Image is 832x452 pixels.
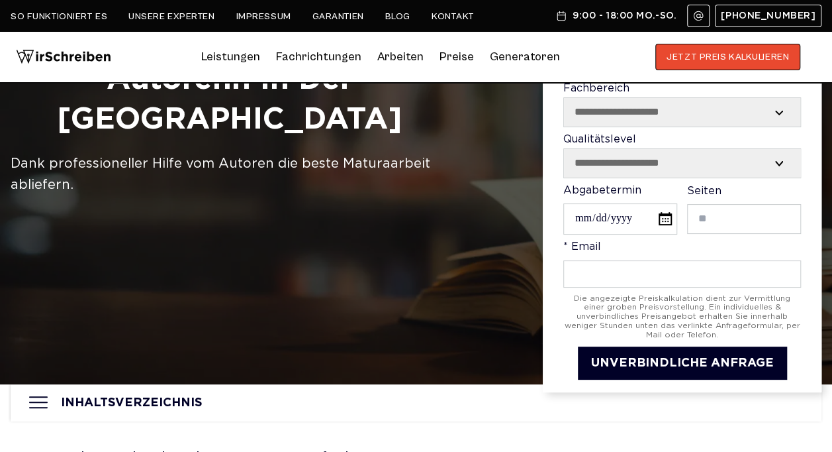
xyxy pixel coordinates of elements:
a: Impressum [236,11,291,22]
form: Contact form [563,7,801,380]
img: logo wirschreiben [16,44,111,70]
span: UNVERBINDLICHE ANFRAGE [591,358,774,368]
img: Email [693,11,704,21]
div: INHALTSVERZEICHNIS [61,396,203,410]
label: * Email [563,241,801,287]
a: Kontakt [432,11,475,22]
input: * Email [563,260,801,288]
a: Generatoren [490,46,560,68]
img: Schedule [555,11,567,21]
a: Leistungen [201,46,260,68]
a: Fachrichtungen [276,46,361,68]
label: Qualitätslevel [563,134,801,178]
div: Die angezeigte Preiskalkulation dient zur Vermittlung einer groben Preisvorstellung. Ein individu... [563,294,801,340]
span: Seiten [687,186,721,196]
a: Arbeiten [377,46,424,68]
a: Unsere Experten [128,11,214,22]
a: Garantien [312,11,364,22]
a: Blog [385,11,410,22]
select: Qualitätslevel [564,149,801,177]
input: Abgabetermin [563,203,677,235]
span: 9:00 - 18:00 Mo.-So. [573,11,676,21]
label: Fachbereich [563,83,801,127]
button: JETZT PREIS KALKULIEREN [655,44,800,70]
a: [PHONE_NUMBER] [715,5,821,27]
button: UNVERBINDLICHE ANFRAGE [578,347,787,380]
span: [PHONE_NUMBER] [721,11,815,21]
a: So funktioniert es [11,11,107,22]
a: Preise [439,50,474,64]
select: Fachbereich [564,98,800,126]
div: Dank professioneller Hilfe vom Autoren die beste Maturaarbeit abliefern. [11,153,449,196]
label: Abgabetermin [563,185,677,235]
